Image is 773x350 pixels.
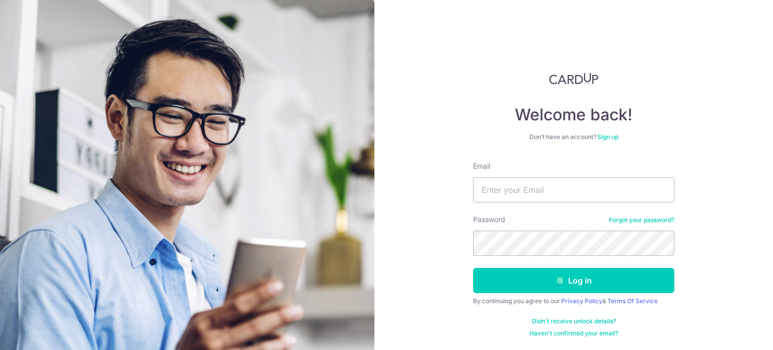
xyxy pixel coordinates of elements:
a: Privacy Policy [561,297,602,305]
div: By continuing you agree to our & [473,297,674,305]
img: CardUp Logo [549,73,598,85]
a: Haven't confirmed your email? [529,329,618,337]
a: Didn't receive unlock details? [532,317,616,325]
input: Enter your Email [473,177,674,202]
h4: Welcome back! [473,105,674,125]
div: Don’t have an account? [473,133,674,141]
button: Log in [473,268,674,293]
label: Password [473,215,505,225]
label: Email [473,161,490,171]
a: Forgot your password? [609,216,674,224]
a: Terms Of Service [607,297,658,305]
a: Sign up [597,133,619,141]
